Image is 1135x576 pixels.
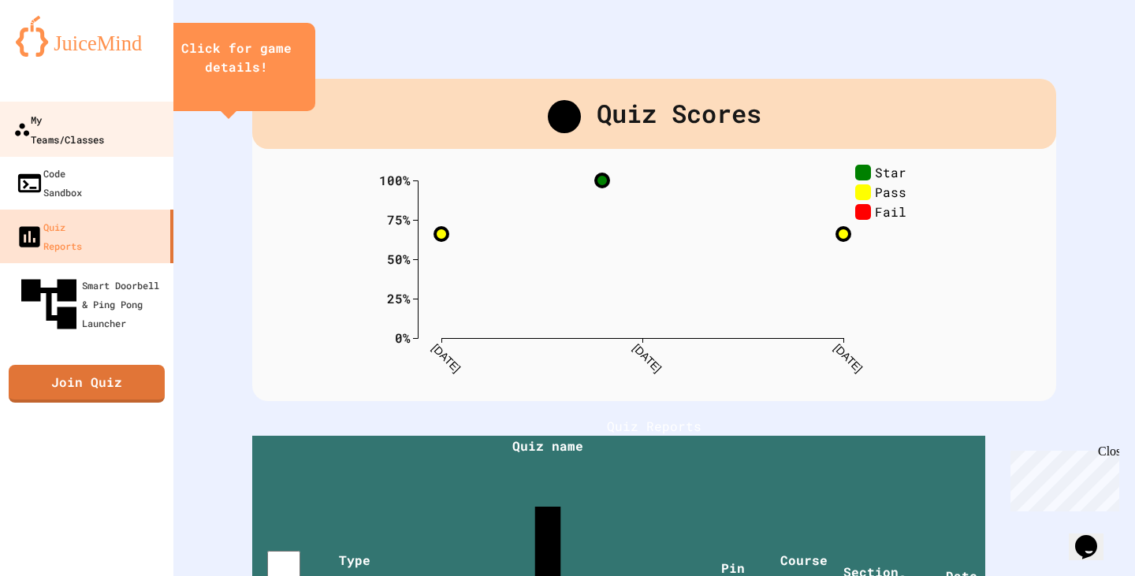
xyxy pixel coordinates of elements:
text: 0% [395,329,411,345]
iframe: chat widget [1069,513,1119,560]
text: 50% [387,250,411,266]
div: Quiz Scores [252,79,1056,149]
text: [DATE] [631,341,664,374]
text: [DATE] [430,341,463,374]
text: 75% [387,210,411,227]
text: [DATE] [832,341,865,374]
text: Fail [875,203,906,219]
a: Join Quiz [9,365,165,403]
iframe: chat widget [1004,444,1119,511]
text: Pass [875,183,906,199]
div: Click for game details! [173,39,300,76]
h1: Quiz Reports [252,417,1056,436]
div: My Teams/Classes [13,110,104,148]
div: Quiz Reports [16,217,82,255]
text: 25% [387,289,411,306]
div: Code Sandbox [16,164,82,202]
img: logo-orange.svg [16,16,158,57]
div: Smart Doorbell & Ping Pong Launcher [16,271,167,337]
text: Star [875,163,906,180]
text: 100% [379,171,411,188]
div: Chat with us now!Close [6,6,109,100]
